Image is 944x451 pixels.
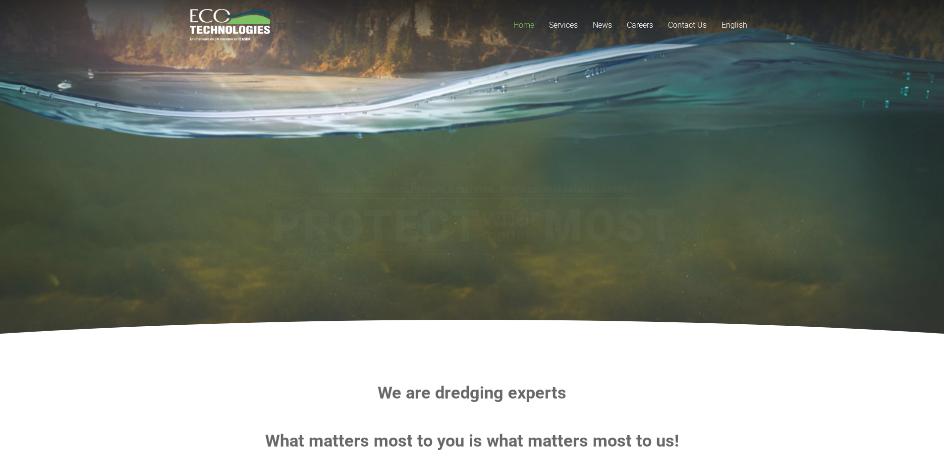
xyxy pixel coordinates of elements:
span: English [722,20,747,30]
strong: What matters most to you is what matters most to us! [265,431,679,451]
span: Services [549,20,578,30]
rs-layer: Protect [271,204,481,249]
span: Careers [627,20,653,30]
rs-layer: matters [481,223,539,249]
span: Contact Us [668,20,707,30]
rs-layer: what [482,204,538,230]
rs-layer: Most [543,204,676,249]
rs-layer: Natural resources. Project timelines. Professional relationships. [318,184,631,194]
a: logo_EcoTech_ASDR_RGB [190,9,271,41]
span: News [593,20,612,30]
span: Home [513,20,534,30]
strong: We are dredging experts [378,383,566,402]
